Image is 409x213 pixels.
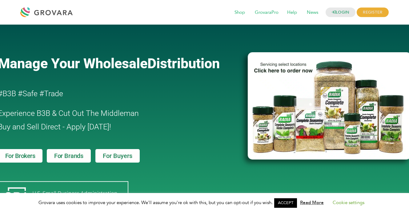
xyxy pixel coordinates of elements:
[230,9,249,16] a: Shop
[283,9,301,16] a: Help
[103,153,132,159] span: For Buyers
[54,153,83,159] span: For Brands
[303,7,323,18] span: News
[303,9,323,16] a: News
[230,7,249,18] span: Shop
[95,149,140,163] a: For Buyers
[47,149,91,163] a: For Brands
[357,8,388,17] span: REGISTER
[300,199,324,206] a: Read More
[251,9,283,16] a: GrovaraPro
[283,7,301,18] span: Help
[251,7,283,18] span: GrovaraPro
[326,8,356,17] a: LOGIN
[274,198,297,208] a: ACCEPT
[333,199,364,206] a: Cookie settings
[38,199,371,206] span: Grovara uses cookies to improve your experience. We'll assume you're ok with this, but you can op...
[147,55,220,72] span: Distribution
[5,153,35,159] span: For Brokers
